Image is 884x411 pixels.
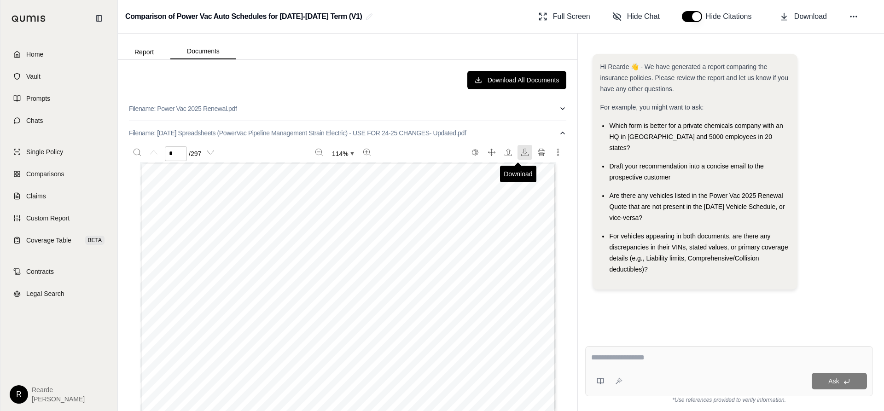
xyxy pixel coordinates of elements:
span: [PERSON_NAME] [32,394,85,404]
span: Added [DATE] [308,227,310,246]
span: Chats [26,116,43,125]
a: Single Policy [6,142,112,162]
span: $ [355,271,357,272]
button: Previous page [146,145,161,160]
span: 2,000,000 [323,276,326,288]
span: $ [230,295,233,296]
p: Filename: Power Vac 2025 Renewal.pdf [129,104,237,113]
span: $5,000 [292,318,295,327]
button: Search [130,145,145,160]
span: 1,000 [392,260,395,267]
button: Hide Chat [609,7,663,26]
span: $20,000 [308,318,310,328]
button: Zoom document [328,146,358,161]
span: H-SERIES LT8501 [276,390,279,410]
span: CN [355,299,357,303]
span: Single Policy [26,147,63,156]
img: Qumis Logo [12,15,46,22]
span: $ [392,296,395,297]
span: Legal Search [26,289,64,298]
span: SA $ [407,296,410,302]
span: 2,000,000 [423,276,425,288]
span: SA $ [370,296,373,302]
span: 104180-3 [370,364,373,375]
span: as Composite Rated for all [192,378,194,410]
span: 1,000 [308,261,310,268]
span: $ [380,271,383,272]
span: $65,000 [339,318,342,328]
span: SA $ [380,296,383,302]
span: Liab [215,284,217,289]
span: [US_VEHICLE_IDENTIFICATION_NUMBER] [380,322,383,375]
span: Added [DATE] [261,227,263,246]
button: Full screen [484,145,499,160]
span: CN [392,299,395,303]
button: Documents [170,44,236,59]
span: Added [DATE] [370,227,373,246]
a: Legal Search [6,284,112,304]
span: SA $ [292,296,295,302]
span: Vehicles Added/Deleted [215,215,217,242]
span: Added [DATE] [323,227,326,246]
a: Prompts [6,88,112,109]
span: Prompts [26,94,50,103]
button: Filename: Power Vac 2025 Renewal.pdf [129,97,566,121]
span: SA $ [308,296,310,302]
span: 2,000,000 [407,276,410,288]
button: More actions [551,145,565,160]
div: *Use references provided to verify information. [585,396,873,404]
span: - [230,251,233,252]
span: $ [423,296,425,297]
span: $ 1,000 [292,249,295,258]
button: Zoom out [312,145,326,160]
span: 2000 2574 [380,397,383,410]
span: 1,000 [355,261,357,268]
span: $5,000 [392,318,395,327]
span: 1,000 [292,261,295,268]
span: 2,000,000 [370,276,373,288]
span: $ 1,000 [355,249,357,258]
span: $ [230,271,233,272]
span: F350 Super Duty [392,389,395,410]
span: vehicles [195,399,197,409]
span: $5,000 [407,318,410,327]
span: Trailer [370,402,373,410]
span: Claims [26,191,46,201]
span: $ [292,271,295,272]
span: Trailer [245,402,248,410]
span: Full Screen [553,11,590,22]
span: 1,000 [245,261,248,268]
span: SA $ [276,296,279,302]
span: SA $ [323,296,326,302]
span: $ [392,271,395,272]
span: $ [323,271,326,272]
span: 5,000 [276,261,279,268]
span: 1,000 [407,261,410,268]
a: Comparisons [6,164,112,184]
span: [US_VEHICLE_IDENTIFICATION_NUMBER] [276,321,279,375]
span: $ [370,271,373,272]
span: For example, you might want to ask: [600,104,704,111]
span: $ [339,271,342,272]
span: [US_VEHICLE_IDENTIFICATION_NUMBER] [355,322,357,375]
span: $ [245,271,248,272]
span: NOTE: WHEN DELETING [172,381,174,410]
button: Full Screen [535,7,594,26]
span: 2,000,000 [355,276,357,288]
span: Added [DATE] [292,227,295,246]
span: CN [423,299,425,303]
span: 2,000,000 [380,276,383,288]
span: [US_VEHICLE_IDENTIFICATION_NUMBER] [392,323,395,375]
span: Download [794,11,827,22]
span: $50,000 [370,318,373,328]
span: SA $ [261,296,263,302]
span: 2,000,000 [292,276,295,288]
span: $ 1,000 [261,249,263,258]
span: $ 1,000 [323,249,326,258]
span: CN [230,299,233,303]
span: SA $ [339,296,342,302]
span: $ 1,000 [370,249,373,258]
span: Hi Rearde 👋 - We have generated a report comparing the insurance policies. Please review the repo... [600,63,788,93]
div: Download [500,166,536,182]
span: BETA [85,236,105,245]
